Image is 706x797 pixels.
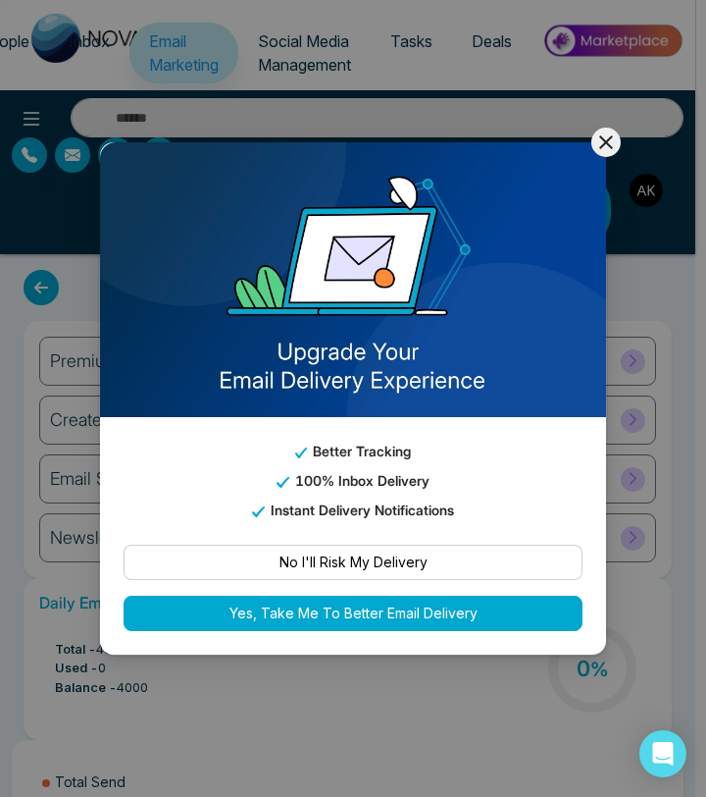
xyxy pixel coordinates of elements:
div: Open Intercom Messenger [639,730,686,777]
button: No I'll Risk My Delivery [124,545,582,580]
img: tick_email_template.svg [277,477,288,488]
img: tick_email_template.svg [252,506,264,517]
img: tick_email_template.svg [295,448,307,458]
p: Instant Delivery Notifications [124,500,582,521]
button: Yes, Take Me To Better Email Delivery [124,596,582,631]
img: email_template_bg.png [100,142,606,417]
p: 100% Inbox Delivery [124,470,582,492]
p: Better Tracking [124,441,582,462]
